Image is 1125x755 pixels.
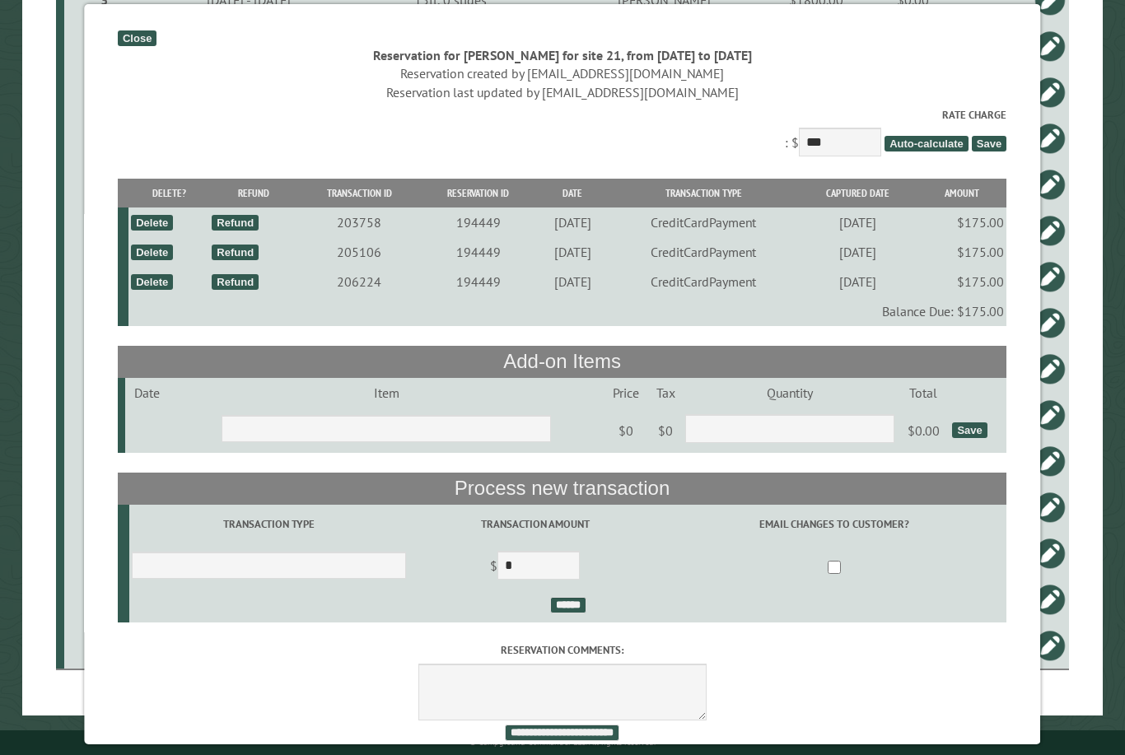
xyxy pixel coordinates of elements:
td: Tax [649,378,683,408]
td: $ [408,544,662,590]
label: Rate Charge [118,107,1006,123]
small: © Campground Commander LLC. All rights reserved. [469,737,656,748]
td: Balance Due: $175.00 [129,296,1007,326]
td: $175.00 [917,207,1006,237]
div: Reservation last updated by [EMAIL_ADDRESS][DOMAIN_NAME] [118,83,1006,101]
div: : $ [118,107,1006,161]
th: Process new transaction [118,473,1006,504]
td: [DATE] [798,237,917,267]
th: Transaction Type [609,179,799,207]
th: Delete? [129,179,210,207]
div: Delete [132,215,174,231]
span: Auto-calculate [885,136,969,151]
div: 29 [71,545,138,562]
td: Item [169,378,605,408]
td: $0.00 [898,408,950,454]
td: Date [125,378,169,408]
td: 206224 [299,267,421,296]
th: Reservation ID [421,179,537,207]
div: 26 [71,268,138,285]
div: 9 [71,130,138,147]
div: Delete [132,245,174,260]
div: 23 [71,591,138,608]
td: Price [605,378,649,408]
div: 25 [71,453,138,469]
td: $0 [605,408,649,454]
div: Refund [212,274,259,290]
td: Total [898,378,950,408]
div: Delete [132,274,174,290]
th: Captured Date [798,179,917,207]
div: Reservation created by [EMAIL_ADDRESS][DOMAIN_NAME] [118,64,1006,82]
td: [DATE] [537,267,609,296]
div: Save [953,422,987,438]
div: 23 [71,407,138,423]
span: Save [972,136,1006,151]
th: Refund [210,179,299,207]
td: 194449 [421,207,537,237]
label: Transaction Amount [411,516,659,532]
div: Refund [212,215,259,231]
td: $175.00 [917,237,1006,267]
td: [DATE] [537,237,609,267]
div: 23 [71,499,138,515]
div: 29 [71,637,138,654]
td: Quantity [683,378,897,408]
div: 25 [71,222,138,239]
label: Transaction Type [133,516,406,532]
td: 203758 [299,207,421,237]
th: Add-on Items [118,346,1006,377]
td: 205106 [299,237,421,267]
td: 194449 [421,267,537,296]
div: 5 [71,84,138,100]
div: Close [118,30,156,46]
td: $0 [649,408,683,454]
td: $175.00 [917,267,1006,296]
div: 101 [71,361,138,377]
td: [DATE] [798,267,917,296]
label: Reservation comments: [118,642,1006,658]
div: Reservation for [PERSON_NAME] for site 21, from [DATE] to [DATE] [118,46,1006,64]
div: 28 [71,38,138,54]
td: 194449 [421,237,537,267]
div: 17 [71,315,138,331]
td: [DATE] [798,207,917,237]
td: CreditCardPayment [609,207,799,237]
th: Amount [917,179,1006,207]
td: CreditCardPayment [609,237,799,267]
td: CreditCardPayment [609,267,799,296]
div: 21 [71,176,138,193]
td: [DATE] [537,207,609,237]
div: Refund [212,245,259,260]
th: Date [537,179,609,207]
th: Transaction ID [299,179,421,207]
label: Email changes to customer? [665,516,1004,532]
